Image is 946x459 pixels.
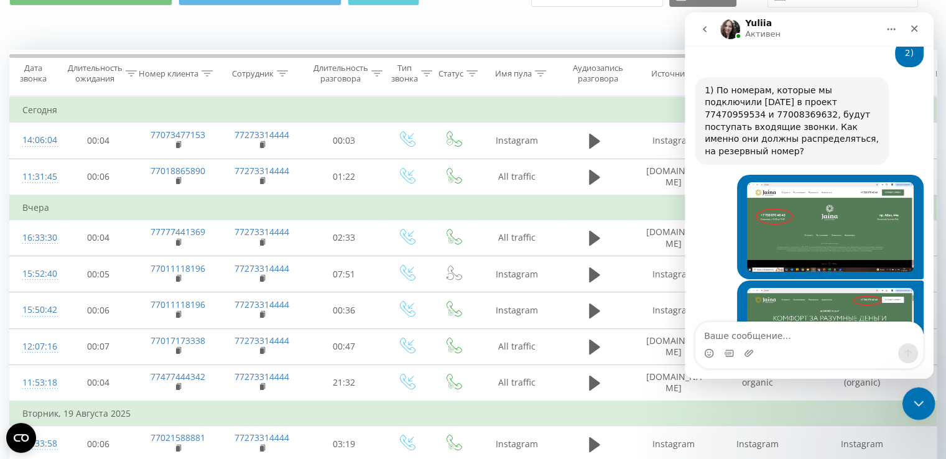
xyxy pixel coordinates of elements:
[305,328,383,364] td: 00:47
[234,226,289,238] a: 77273314444
[632,256,716,292] td: Instagram
[234,165,289,177] a: 77273314444
[151,299,205,310] a: 77011118196
[476,123,557,159] td: Instagram
[11,310,238,331] textarea: Ваше сообщение...
[22,128,47,152] div: 14:06:04
[305,123,383,159] td: 00:03
[151,335,205,346] a: 77017173338
[22,371,47,395] div: 11:53:18
[476,292,557,328] td: Instagram
[313,63,368,84] div: Длительность разговора
[151,129,205,141] a: 77073477153
[476,256,557,292] td: Instagram
[716,364,800,401] td: organic
[6,423,36,453] button: Open CMP widget
[234,299,289,310] a: 77273314444
[476,328,557,364] td: All traffic
[139,68,198,79] div: Номер клиента
[651,68,689,79] div: Источник
[19,336,29,346] button: Средство выбора эмодзи
[151,226,205,238] a: 77777441369
[391,63,418,84] div: Тип звонка
[68,63,123,84] div: Длительность ожидания
[22,335,47,359] div: 12:07:16
[22,298,47,322] div: 15:50:42
[234,432,289,443] a: 77273314444
[476,364,557,401] td: All traffic
[213,331,233,351] button: Отправить сообщение…
[39,336,49,346] button: Средство выбора GIF-файла
[902,387,935,420] iframe: Intercom live chat
[22,432,47,456] div: 17:33:58
[10,63,56,84] div: Дата звонка
[632,123,716,159] td: Instagram
[305,364,383,401] td: 21:32
[22,165,47,189] div: 11:31:45
[632,159,716,195] td: [DOMAIN_NAME]
[22,226,47,250] div: 16:33:30
[568,63,628,84] div: Аудиозапись разговора
[234,335,289,346] a: 77273314444
[234,262,289,274] a: 77273314444
[685,12,934,379] iframe: Intercom live chat
[151,165,205,177] a: 77018865890
[305,256,383,292] td: 07:51
[476,220,557,256] td: All traffic
[438,68,463,79] div: Статус
[60,256,137,292] td: 00:05
[632,220,716,256] td: [DOMAIN_NAME]
[234,129,289,141] a: 77273314444
[151,262,205,274] a: 77011118196
[60,292,137,328] td: 00:06
[60,364,137,401] td: 00:04
[60,328,137,364] td: 00:07
[800,364,924,401] td: (organic)
[632,328,716,364] td: [DOMAIN_NAME]
[60,159,137,195] td: 00:06
[10,268,239,374] div: Alexey говорит…
[305,159,383,195] td: 01:22
[632,292,716,328] td: Instagram
[22,262,47,286] div: 15:52:40
[60,123,137,159] td: 00:04
[234,371,289,382] a: 77273314444
[476,159,557,195] td: All traffic
[151,432,205,443] a: 77021588881
[232,68,274,79] div: Сотрудник
[60,220,137,256] td: 00:04
[305,292,383,328] td: 00:36
[151,371,205,382] a: 77477444342
[632,364,716,401] td: [DOMAIN_NAME]
[495,68,532,79] div: Имя пула
[59,336,69,346] button: Добавить вложение
[305,220,383,256] td: 02:33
